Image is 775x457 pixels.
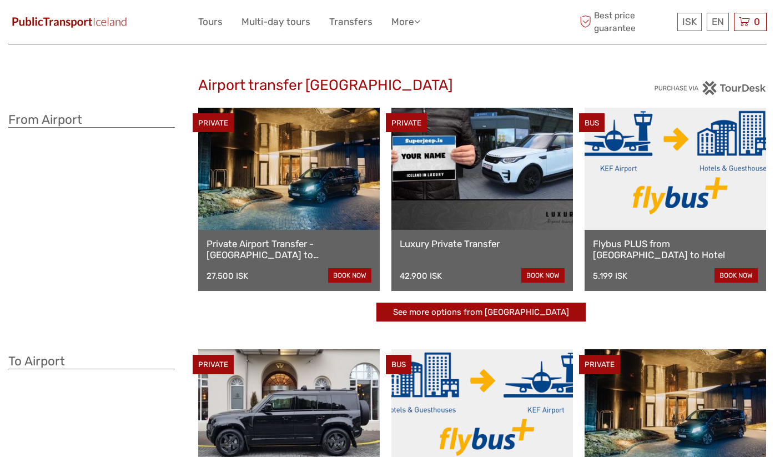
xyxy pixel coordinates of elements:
[8,14,130,30] img: 649-6460f36e-8799-4323-b450-83d04da7ab63_logo_small.jpg
[328,268,371,283] a: book now
[193,355,234,374] div: PRIVATE
[400,238,565,249] a: Luxury Private Transfer
[198,14,223,30] a: Tours
[386,355,411,374] div: BUS
[682,16,697,27] span: ISK
[376,303,586,322] a: See more options from [GEOGRAPHIC_DATA]
[593,238,758,261] a: Flybus PLUS from [GEOGRAPHIC_DATA] to Hotel
[207,271,248,281] div: 27.500 ISK
[654,81,767,95] img: PurchaseViaTourDesk.png
[400,271,442,281] div: 42.900 ISK
[579,355,620,374] div: PRIVATE
[386,113,427,133] div: PRIVATE
[329,14,373,30] a: Transfers
[198,77,577,94] h2: Airport transfer [GEOGRAPHIC_DATA]
[241,14,310,30] a: Multi-day tours
[193,113,234,133] div: PRIVATE
[577,9,675,34] span: Best price guarantee
[207,238,371,261] a: Private Airport Transfer - [GEOGRAPHIC_DATA] to [GEOGRAPHIC_DATA]
[752,16,762,27] span: 0
[391,14,420,30] a: More
[521,268,565,283] a: book now
[714,268,758,283] a: book now
[593,271,627,281] div: 5.199 ISK
[707,13,729,31] div: EN
[8,354,175,369] h3: To Airport
[579,113,605,133] div: BUS
[8,112,175,128] h3: From Airport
